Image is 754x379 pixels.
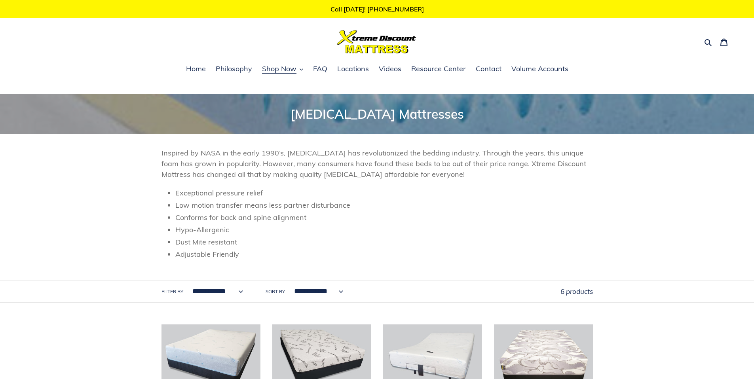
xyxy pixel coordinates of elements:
button: Shop Now [258,63,307,75]
a: Videos [375,63,405,75]
p: Inspired by NASA in the early 1990’s, [MEDICAL_DATA] has revolutionized the bedding industry. Thr... [161,148,593,180]
img: Xtreme Discount Mattress [337,30,416,53]
a: Locations [333,63,373,75]
span: Shop Now [262,64,296,74]
a: Home [182,63,210,75]
li: Low motion transfer means less partner disturbance [175,200,593,210]
a: Contact [472,63,505,75]
span: Resource Center [411,64,466,74]
span: Volume Accounts [511,64,568,74]
a: Resource Center [407,63,470,75]
span: [MEDICAL_DATA] Mattresses [291,106,464,122]
span: 6 products [560,287,593,296]
span: FAQ [313,64,327,74]
span: Home [186,64,206,74]
li: Exceptional pressure relief [175,188,593,198]
li: Hypo-Allergenic [175,224,593,235]
li: Adjustable Friendly [175,249,593,260]
label: Sort by [266,288,285,295]
span: Contact [476,64,501,74]
a: FAQ [309,63,331,75]
a: Volume Accounts [507,63,572,75]
li: Dust Mite resistant [175,237,593,247]
li: Conforms for back and spine alignment [175,212,593,223]
span: Philosophy [216,64,252,74]
label: Filter by [161,288,183,295]
span: Locations [337,64,369,74]
span: Videos [379,64,401,74]
a: Philosophy [212,63,256,75]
